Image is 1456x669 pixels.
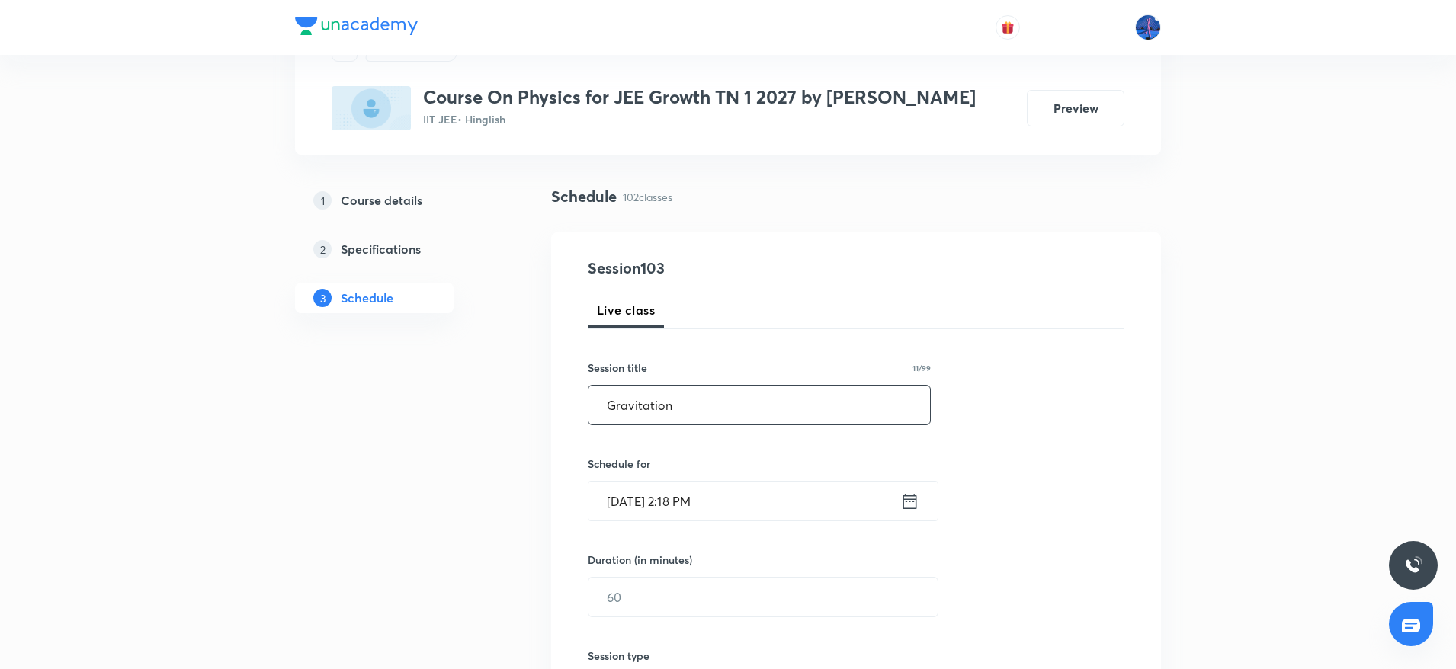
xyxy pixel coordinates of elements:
h6: Session type [588,648,649,664]
p: 1 [313,191,332,210]
img: avatar [1001,21,1015,34]
p: 2 [313,240,332,258]
input: 60 [588,578,938,616]
a: 2Specifications [295,234,502,264]
a: Company Logo [295,17,418,39]
img: ttu [1404,556,1422,575]
h5: Specifications [341,240,421,258]
button: Preview [1027,90,1124,126]
span: Live class [597,301,655,319]
img: Mahesh Bhat [1135,14,1161,40]
h5: Course details [341,191,422,210]
a: 1Course details [295,185,502,216]
h3: Course On Physics for JEE Growth TN 1 2027 by [PERSON_NAME] [423,86,976,108]
p: 102 classes [623,189,672,205]
h6: Session title [588,360,647,376]
h6: Schedule for [588,456,931,472]
input: A great title is short, clear and descriptive [588,386,930,424]
h6: Duration (in minutes) [588,552,692,568]
button: avatar [996,15,1020,40]
h5: Schedule [341,289,393,307]
p: 11/99 [912,364,931,372]
h4: Session 103 [588,257,866,280]
p: 3 [313,289,332,307]
img: Company Logo [295,17,418,35]
h4: Schedule [551,185,617,208]
img: 424C8F4A-F74F-435F-BDBF-4E51516EAD14_plus.png [332,86,411,130]
p: IIT JEE • Hinglish [423,111,976,127]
